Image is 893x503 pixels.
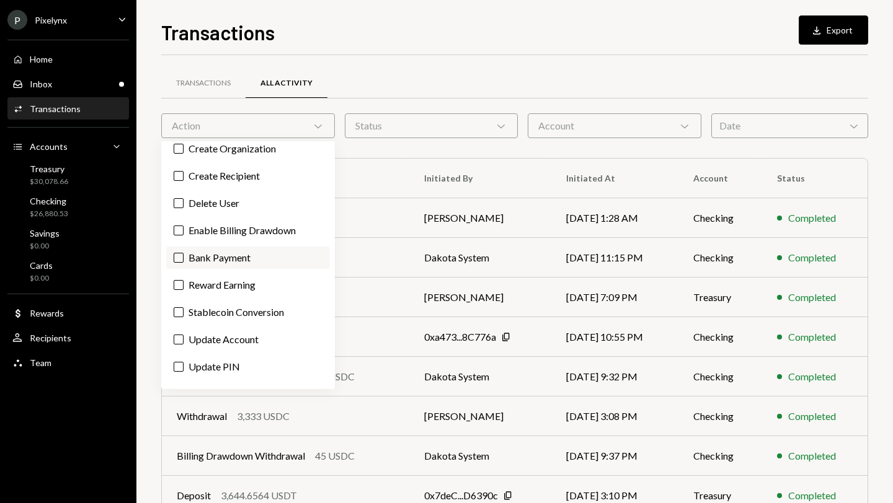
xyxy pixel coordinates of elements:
[177,488,211,503] div: Deposit
[177,409,227,424] div: Withdrawal
[30,357,51,368] div: Team
[409,198,551,238] td: [PERSON_NAME]
[30,260,53,271] div: Cards
[678,159,762,198] th: Account
[7,160,129,190] a: Treasury$30,078.66
[788,211,836,225] div: Completed
[678,238,762,278] td: Checking
[788,409,836,424] div: Completed
[161,68,246,99] a: Transactions
[551,238,678,278] td: [DATE] 11:15 PM
[174,198,184,208] button: Delete User
[7,224,129,254] a: Savings$0.00
[30,228,60,238] div: Savings
[424,488,498,503] div: 0x7deC...D6390c
[678,396,762,436] td: Checking
[788,250,836,265] div: Completed
[551,317,678,357] td: [DATE] 10:55 PM
[551,357,678,396] td: [DATE] 9:32 PM
[409,396,551,436] td: [PERSON_NAME]
[528,113,701,138] div: Account
[409,436,551,476] td: Dakota System
[7,326,129,349] a: Recipients
[711,113,868,138] div: Date
[551,159,678,198] th: Initiated At
[30,103,81,114] div: Transactions
[7,10,27,30] div: P
[161,20,275,45] h1: Transactions
[345,113,518,138] div: Status
[30,308,64,318] div: Rewards
[30,196,68,206] div: Checking
[30,164,68,174] div: Treasury
[315,369,355,384] div: 45 USDC
[174,280,184,290] button: Reward Earning
[424,330,496,344] div: 0xa473...8C776a
[788,488,836,503] div: Completed
[174,253,184,263] button: Bank Payment
[788,448,836,463] div: Completed
[678,198,762,238] td: Checking
[35,15,67,25] div: Pixelynx
[678,317,762,357] td: Checking
[30,333,71,343] div: Recipients
[176,78,231,89] div: Transactions
[166,247,330,269] label: Bank Payment
[30,79,52,89] div: Inbox
[30,141,68,152] div: Accounts
[409,357,551,396] td: Dakota System
[260,78,313,89] div: All Activity
[237,409,290,424] div: 3,333 USDC
[678,357,762,396] td: Checking
[174,144,184,154] button: Create Organization
[174,362,184,372] button: Update PIN
[551,436,678,476] td: [DATE] 9:37 PM
[221,488,297,503] div: 3,644.6564 USDT
[551,396,678,436] td: [DATE] 3:08 PM
[166,138,330,160] label: Create Organization
[788,330,836,344] div: Completed
[174,307,184,317] button: Stablecoin Conversion
[7,351,129,374] a: Team
[762,159,868,198] th: Status
[788,290,836,305] div: Completed
[409,278,551,317] td: [PERSON_NAME]
[788,369,836,384] div: Completed
[30,54,53,64] div: Home
[166,219,330,242] label: Enable Billing Drawdown
[30,241,60,251] div: $0.00
[7,256,129,286] a: Cards$0.00
[678,436,762,476] td: Checking
[409,159,551,198] th: Initiated By
[799,15,868,45] button: Export
[166,192,330,214] label: Delete User
[166,165,330,187] label: Create Recipient
[30,273,53,284] div: $0.00
[166,274,330,296] label: Reward Earning
[166,383,330,405] label: Update User
[30,177,68,187] div: $30,078.66
[678,278,762,317] td: Treasury
[7,302,129,324] a: Rewards
[7,135,129,157] a: Accounts
[166,328,330,351] label: Update Account
[7,192,129,222] a: Checking$26,880.53
[246,68,327,99] a: All Activity
[315,448,355,463] div: 45 USDC
[166,301,330,323] label: Stablecoin Conversion
[161,113,335,138] div: Action
[174,335,184,344] button: Update Account
[174,171,184,181] button: Create Recipient
[30,209,68,219] div: $26,880.53
[409,238,551,278] td: Dakota System
[166,356,330,378] label: Update PIN
[551,198,678,238] td: [DATE] 1:28 AM
[174,225,184,235] button: Enable Billing Drawdown
[7,72,129,95] a: Inbox
[7,97,129,120] a: Transactions
[551,278,678,317] td: [DATE] 7:09 PM
[7,48,129,70] a: Home
[177,448,305,463] div: Billing Drawdown Withdrawal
